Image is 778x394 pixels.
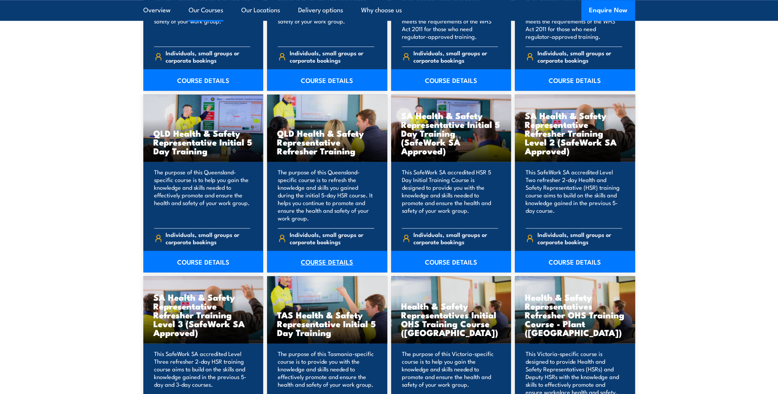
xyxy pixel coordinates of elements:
[402,168,498,222] p: This SafeWork SA accredited HSR 5 Day Initial Training Course is designed to provide you with the...
[166,49,250,64] span: Individuals, small groups or corporate bookings
[401,111,501,155] h3: SA Health & Safety Representative Initial 5 Day Training (SafeWork SA Approved)
[153,129,254,155] h3: QLD Health & Safety Representative Initial 5 Day Training
[526,168,622,222] p: This SafeWork SA accredited Level Two refresher 2-day Health and Safety Representative (HSR) trai...
[166,231,250,245] span: Individuals, small groups or corporate bookings
[290,231,374,245] span: Individuals, small groups or corporate bookings
[154,168,250,222] p: The purpose of this Queensland-specific course is to help you gain the knowledge and skills neede...
[153,293,254,337] h3: SA Health & Safety Representative Refresher Training Level 3 (SafeWork SA Approved)
[413,231,498,245] span: Individuals, small groups or corporate bookings
[413,49,498,64] span: Individuals, small groups or corporate bookings
[391,251,511,272] a: COURSE DETAILS
[515,251,635,272] a: COURSE DETAILS
[525,293,625,337] h3: Health & Safety Representatives Refresher OHS Training Course - Plant ([GEOGRAPHIC_DATA])
[537,49,622,64] span: Individuals, small groups or corporate bookings
[277,310,377,337] h3: TAS Health & Safety Representative Initial 5 Day Training
[515,69,635,91] a: COURSE DETAILS
[143,69,264,91] a: COURSE DETAILS
[401,301,501,337] h3: Health & Safety Representatives Initial OHS Training Course ([GEOGRAPHIC_DATA])
[267,69,387,91] a: COURSE DETAILS
[537,231,622,245] span: Individuals, small groups or corporate bookings
[267,251,387,272] a: COURSE DETAILS
[278,168,374,222] p: The purpose of this Queensland-specific course is to refresh the knowledge and skills you gained ...
[277,129,377,155] h3: QLD Health & Safety Representative Refresher Training
[143,251,264,272] a: COURSE DETAILS
[290,49,374,64] span: Individuals, small groups or corporate bookings
[525,111,625,155] h3: SA Health & Safety Representative Refresher Training Level 2 (SafeWork SA Approved)
[391,69,511,91] a: COURSE DETAILS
